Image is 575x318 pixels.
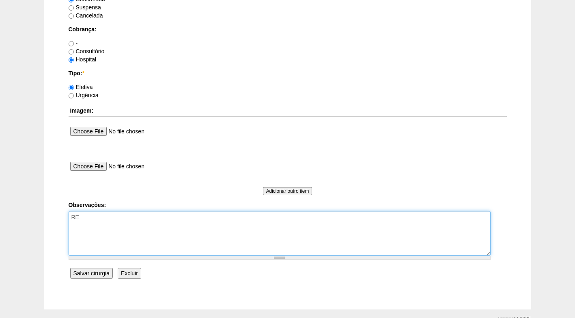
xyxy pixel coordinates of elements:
[69,12,103,19] label: Cancelada
[69,93,74,98] input: Urgência
[118,268,141,279] input: Excluir
[69,105,507,117] th: Imagem:
[69,69,507,77] label: Tipo:
[69,48,105,54] label: Consultório
[69,49,74,54] input: Consultório
[69,85,74,90] input: Eletiva
[69,5,74,11] input: Suspensa
[69,25,507,33] label: Cobrança:
[69,84,93,90] label: Eletiva
[69,92,99,98] label: Urgência
[69,56,97,63] label: Hospital
[69,4,101,11] label: Suspensa
[70,268,113,279] input: Salvar cirurgia
[69,57,74,63] input: Hospital
[69,40,78,46] label: -
[69,201,507,209] label: Observações:
[263,187,312,195] input: Adicionar outro item
[69,41,74,46] input: -
[69,13,74,19] input: Cancelada
[82,70,84,76] span: Este campo é obrigatório.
